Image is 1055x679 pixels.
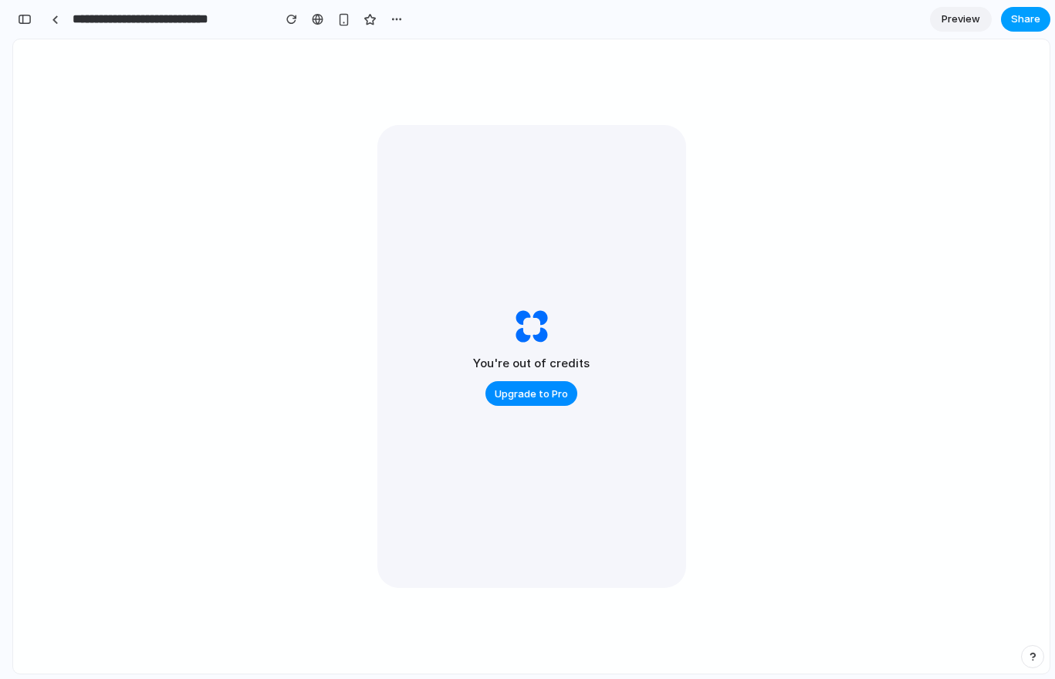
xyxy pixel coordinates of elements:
span: Share [1011,12,1040,27]
a: Preview [930,7,992,32]
span: Upgrade to Pro [495,387,568,402]
button: Upgrade to Pro [485,381,577,406]
span: Preview [942,12,980,27]
button: Share [1001,7,1050,32]
h2: You're out of credits [473,355,590,373]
